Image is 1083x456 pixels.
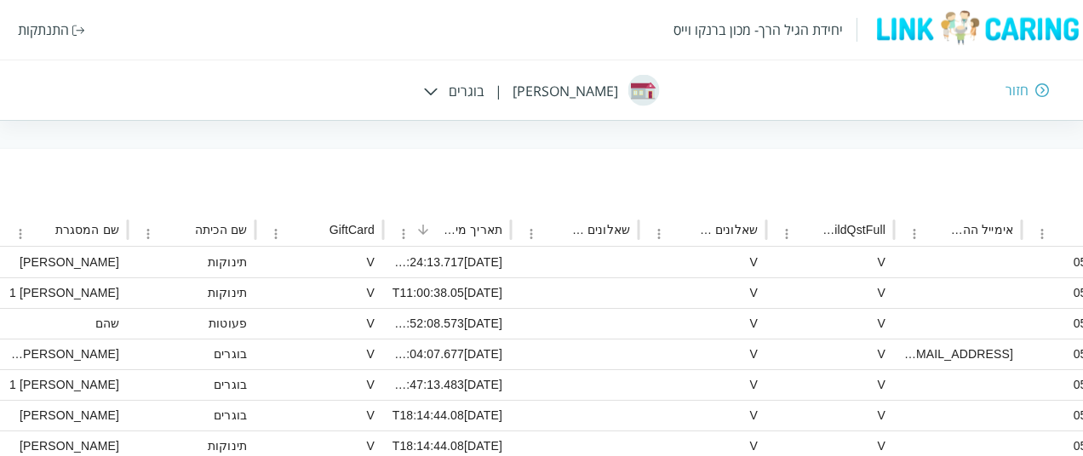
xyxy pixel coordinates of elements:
[136,222,160,246] button: שם הכיתה column menu
[639,339,766,369] div: V
[639,369,766,400] div: V
[264,222,288,246] button: GiftCard column menu
[766,277,894,308] div: V
[766,308,894,339] div: V
[128,308,255,339] div: פעוטות
[902,222,926,246] button: אימייל ההורה column menu
[948,223,1013,237] div: אימייל ההורה
[766,247,894,277] div: V
[18,20,69,39] div: התנתקות
[392,222,415,246] button: תאריך מילוי שאלונים column menu
[564,223,630,237] div: שאלונים מלאים חלקיים
[766,369,894,400] div: V
[639,308,766,339] div: V
[775,222,799,246] button: ParentChildQstFull column menu
[871,9,1083,46] img: logo
[692,223,758,237] div: שאלונים אישיים מלאים
[820,223,885,237] div: ParentChildQstFull
[647,222,671,246] button: שאלונים אישיים מלאים column menu
[72,25,85,36] img: התנתקות
[1006,81,1029,100] div: חזור
[437,223,502,237] div: תאריך מילוי שאלונים
[383,277,511,308] div: 2025-07-27T11:00:38.05
[383,339,511,369] div: 2025-07-25T06:04:07.677
[383,308,511,339] div: 2025-07-26T21:52:08.573
[383,369,511,400] div: 2025-07-20T20:47:13.483
[128,247,255,277] div: תינוקות
[383,400,511,430] div: 2025-07-20T18:14:44.08
[667,218,690,242] button: Sort
[1035,83,1049,98] img: חזור
[519,222,543,246] button: שאלונים מלאים חלקיים column menu
[329,223,375,237] div: GiftCard
[55,223,119,237] div: שם המסגרת
[539,218,563,242] button: Sort
[195,223,247,237] div: שם הכיתה
[794,218,818,242] button: Sort
[411,218,435,242] button: Sort
[128,277,255,308] div: תינוקות
[766,400,894,430] div: V
[255,369,383,400] div: V
[639,400,766,430] div: V
[255,339,383,369] div: V
[128,339,255,369] div: בוגרים
[922,218,946,242] button: Sort
[30,218,54,242] button: Sort
[255,247,383,277] div: V
[639,277,766,308] div: V
[9,222,32,246] button: שם המסגרת column menu
[128,400,255,430] div: בוגרים
[894,339,1022,369] div: gilatgashma@yopmail.com
[169,218,193,242] button: Sort
[1030,222,1054,246] button: נייד column menu
[255,277,383,308] div: V
[255,400,383,430] div: V
[639,247,766,277] div: V
[304,218,328,242] button: Sort
[766,339,894,369] div: V
[128,369,255,400] div: בוגרים
[255,308,383,339] div: V
[383,247,511,277] div: 2025-07-30T06:24:13.717
[673,20,843,39] div: יחידת הגיל הרך- מכון ברנקו וייס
